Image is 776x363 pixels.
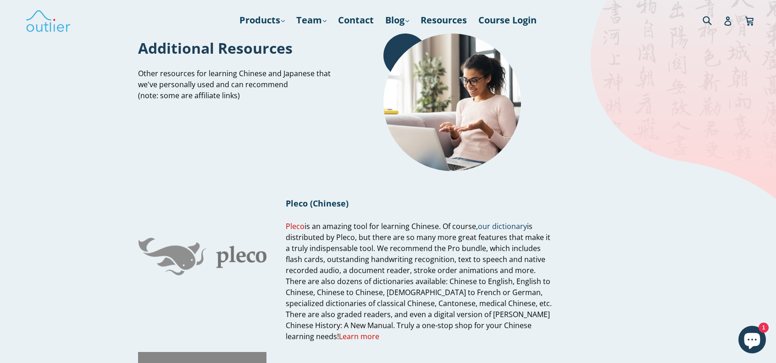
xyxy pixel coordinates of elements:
[339,331,379,342] a: Learn more
[286,198,552,209] h1: Pleco (Chinese)
[138,38,338,58] h1: Additional Resources
[292,12,331,28] a: Team
[25,7,71,34] img: Outlier Linguistics
[235,12,289,28] a: Products
[700,11,726,29] input: Search
[381,12,414,28] a: Blog
[286,221,552,342] span: is an amazing tool for learning Chinese. Of course, is distributed by Pleco, but there are so man...
[286,221,305,232] a: Pleco
[333,12,378,28] a: Contact
[138,68,331,101] span: Other resources for learning Chinese and Japanese that we've personally used and can recommend (n...
[474,12,541,28] a: Course Login
[416,12,471,28] a: Resources
[478,221,527,232] a: our dictionary
[736,326,769,356] inbox-online-store-chat: Shopify online store chat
